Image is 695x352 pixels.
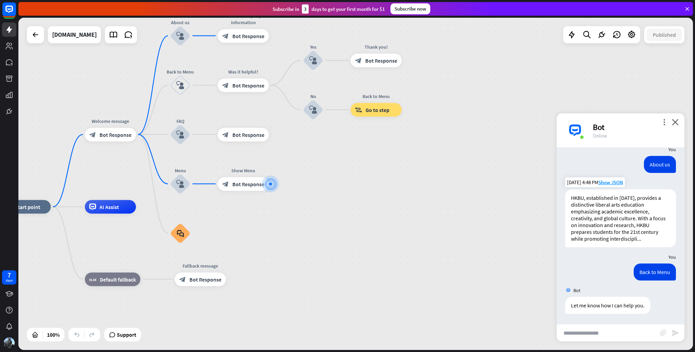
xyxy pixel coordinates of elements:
[99,131,132,138] span: Bot Response
[647,29,682,41] button: Published
[593,122,676,132] div: Bot
[117,329,136,340] span: Support
[232,180,264,187] span: Bot Response
[644,156,676,173] div: About us
[7,272,11,278] div: 7
[565,189,676,247] div: HKBU, established in [DATE], provides a distinctive liberal arts education emphasizing academic e...
[89,276,96,283] i: block_fallback
[176,180,184,188] i: block_user_input
[99,204,119,210] span: AI Assist
[189,276,221,283] span: Bot Response
[293,44,334,50] div: Yes
[593,132,676,139] div: Online
[355,57,362,64] i: block_bot_response
[365,57,397,64] span: Bot Response
[222,180,229,187] i: block_bot_response
[634,263,676,281] div: Back to Menu
[5,3,26,23] button: Open LiveChat chat widget
[6,278,13,283] div: days
[598,179,623,186] span: Show JSON
[2,270,16,285] a: 7 days
[390,3,430,14] div: Subscribe now
[672,119,679,125] i: close
[668,146,676,153] span: You
[160,19,201,26] div: About us
[293,93,334,100] div: No
[661,119,667,125] i: more_vert
[565,297,650,314] div: Let me know how I can help you.
[309,57,317,65] i: block_user_input
[309,106,317,114] i: block_user_input
[160,167,201,174] div: Menu
[45,329,62,340] div: 100%
[89,131,96,138] i: block_bot_response
[222,82,229,89] i: block_bot_response
[213,167,274,174] div: Show Menu
[15,204,40,210] span: Start point
[671,329,680,337] i: send
[302,4,309,14] div: 3
[170,262,231,269] div: Fallback message
[573,287,581,293] span: Bot
[232,32,264,39] span: Bot Response
[52,26,97,43] div: hkbu.edu.hk
[80,117,141,124] div: Welcome message
[160,117,201,124] div: FAQ
[176,81,184,89] i: block_user_input
[179,276,186,283] i: block_bot_response
[160,68,201,75] div: Back to Menu
[565,177,625,187] div: [DATE] 4:48 PM
[222,32,229,39] i: block_bot_response
[176,130,184,139] i: block_user_input
[176,32,184,40] i: block_user_input
[177,229,184,237] i: block_faq
[668,254,676,260] span: You
[222,131,229,138] i: block_bot_response
[213,12,274,26] div: Provide company information
[100,276,136,283] span: Default fallback
[273,4,385,14] div: Subscribe in days to get your first month for $1
[355,107,362,113] i: block_goto
[660,329,667,336] i: block_attachment
[366,107,389,113] span: Go to step
[232,82,264,89] span: Bot Response
[213,68,274,75] div: Was it helpful?
[232,131,264,138] span: Bot Response
[345,93,407,100] div: Back to Menu
[345,44,407,50] div: Thank you!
